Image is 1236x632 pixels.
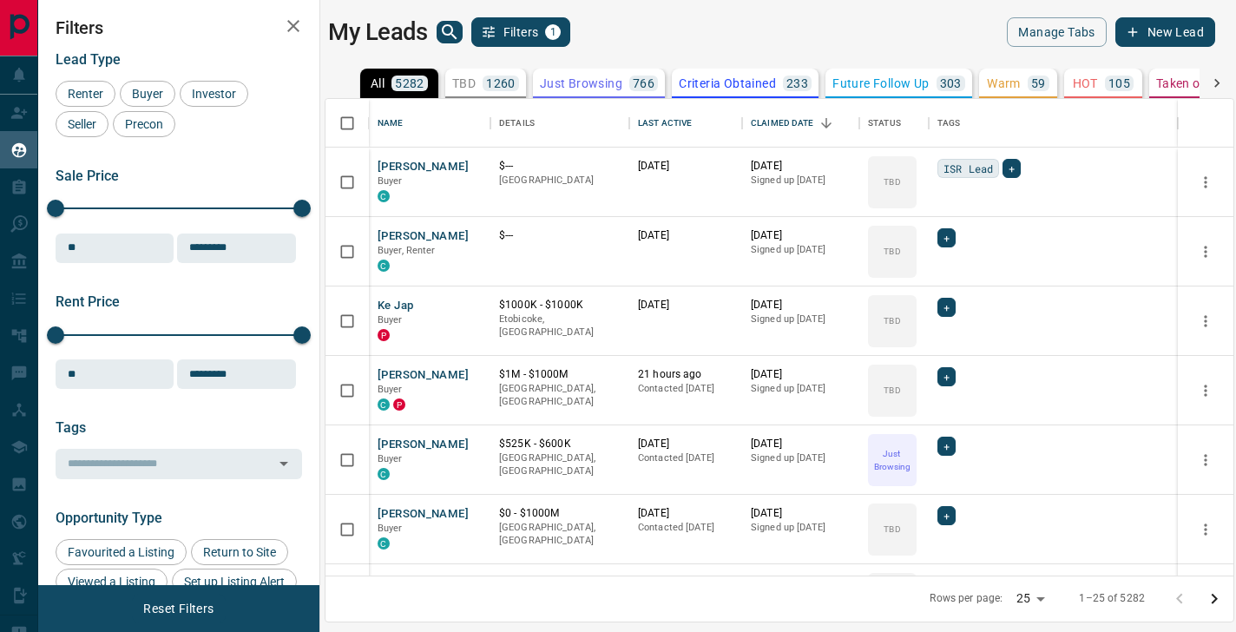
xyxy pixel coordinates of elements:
span: + [943,229,950,247]
p: $1000K - $1000K [499,298,621,313]
div: Buyer [120,81,175,107]
div: + [937,367,956,386]
span: Buyer [378,175,403,187]
div: + [937,298,956,317]
p: Contacted [DATE] [638,521,733,535]
span: + [943,299,950,316]
p: Signed up [DATE] [751,521,851,535]
div: + [937,228,956,247]
p: Warm [987,77,1021,89]
div: Return to Site [191,539,288,565]
span: Investor [186,87,242,101]
div: condos.ca [378,398,390,411]
p: [DATE] [638,437,733,451]
div: condos.ca [378,468,390,480]
p: 233 [786,77,808,89]
button: more [1193,239,1219,265]
p: TBD [884,314,900,327]
p: Signed up [DATE] [751,243,851,257]
div: + [937,437,956,456]
p: [DATE] [751,228,851,243]
p: Just Browsing [540,77,622,89]
p: TBD [452,77,476,89]
span: Return to Site [197,545,282,559]
div: Investor [180,81,248,107]
p: HOT [1073,77,1098,89]
p: TBD [884,523,900,536]
div: Name [378,99,404,148]
p: [DATE] [638,576,733,590]
div: Claimed Date [751,99,814,148]
span: Buyer [378,453,403,464]
p: $525K - $600K [499,437,621,451]
span: Tags [56,419,86,436]
p: Signed up [DATE] [751,174,851,188]
div: + [1003,159,1021,178]
button: more [1193,169,1219,195]
button: more [1193,308,1219,334]
p: [DATE] [751,367,851,382]
button: Manage Tabs [1007,17,1106,47]
p: Criteria Obtained [679,77,776,89]
p: 1260 [486,77,516,89]
p: 1–25 of 5282 [1079,591,1145,606]
span: ISR Lead [943,160,993,177]
span: Seller [62,117,102,131]
h2: Filters [56,17,302,38]
p: All [371,77,385,89]
button: Filters1 [471,17,571,47]
div: Claimed Date [742,99,859,148]
span: Set up Listing Alert [178,575,291,589]
div: condos.ca [378,537,390,550]
p: [DATE] [751,437,851,451]
div: Set up Listing Alert [172,569,297,595]
span: Precon [119,117,169,131]
p: [GEOGRAPHIC_DATA] [499,174,621,188]
div: condos.ca [378,190,390,202]
div: Tags [937,99,961,148]
span: + [943,368,950,385]
p: [DATE] [751,506,851,521]
p: [GEOGRAPHIC_DATA], [GEOGRAPHIC_DATA] [499,451,621,478]
div: + [937,506,956,525]
button: more [1193,447,1219,473]
button: Open [272,451,296,476]
span: Favourited a Listing [62,545,181,559]
button: Reset Filters [132,594,225,623]
p: [DATE] [751,576,851,590]
div: Details [490,99,629,148]
p: $--- [499,159,621,174]
p: [DATE] [638,506,733,521]
button: [PERSON_NAME] [378,228,469,245]
div: property.ca [393,398,405,411]
span: + [943,507,950,524]
span: + [1009,160,1015,177]
div: Precon [113,111,175,137]
button: Go to next page [1197,582,1232,616]
p: TBD [884,245,900,258]
div: Details [499,99,535,148]
p: Just Browsing [870,447,915,473]
p: [DATE] [751,298,851,313]
h1: My Leads [328,18,428,46]
div: Tags [929,99,1178,148]
span: + [943,438,950,455]
div: 25 [1009,586,1051,611]
p: Contacted [DATE] [638,382,733,396]
button: Sort [814,111,838,135]
div: Viewed a Listing [56,569,168,595]
p: $1M - $1000M [499,367,621,382]
p: [GEOGRAPHIC_DATA], [GEOGRAPHIC_DATA] [499,382,621,409]
div: Name [369,99,490,148]
span: Opportunity Type [56,510,162,526]
span: Rent Price [56,293,120,310]
div: Status [868,99,901,148]
span: Buyer [378,384,403,395]
button: New Lead [1115,17,1215,47]
div: condos.ca [378,260,390,272]
p: TBD [884,384,900,397]
p: Etobicoke, [GEOGRAPHIC_DATA] [499,313,621,339]
p: Rows per page: [930,591,1003,606]
button: [PERSON_NAME] [378,506,469,523]
span: Buyer [378,314,403,326]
